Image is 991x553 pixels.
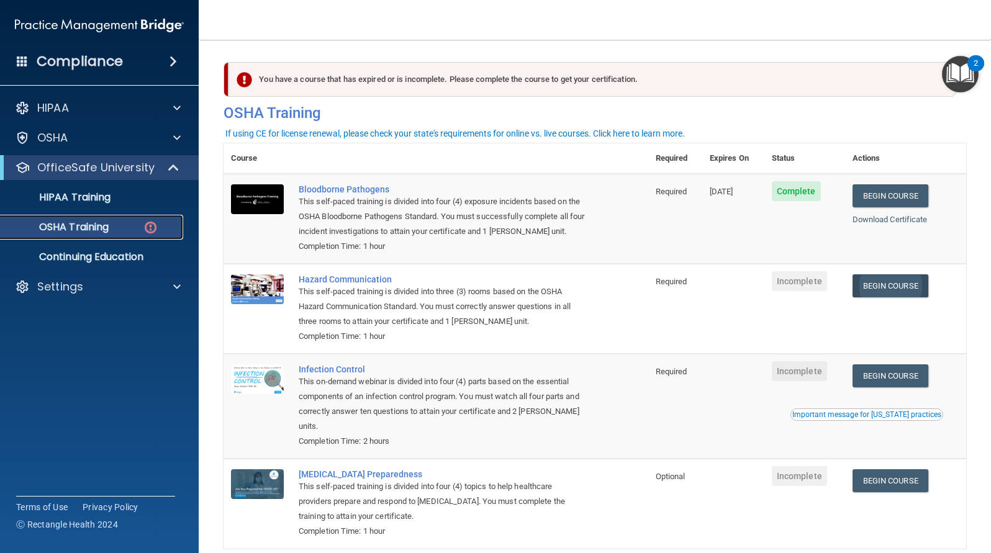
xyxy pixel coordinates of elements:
button: If using CE for license renewal, please check your state's requirements for online vs. live cours... [224,127,687,140]
div: 2 [974,63,978,79]
th: Required [648,143,702,174]
a: Bloodborne Pathogens [299,184,586,194]
a: Terms of Use [16,501,68,513]
span: Optional [656,472,686,481]
a: OfficeSafe University [15,160,180,175]
h4: Compliance [37,53,123,70]
a: Begin Course [853,184,928,207]
a: HIPAA [15,101,181,115]
button: Read this if you are a dental practitioner in the state of CA [790,408,943,421]
p: OfficeSafe University [37,160,155,175]
a: Download Certificate [853,215,928,224]
th: Status [764,143,845,174]
h4: OSHA Training [224,104,966,122]
th: Actions [845,143,966,174]
span: Required [656,367,687,376]
div: Completion Time: 2 hours [299,434,586,449]
p: OSHA [37,130,68,145]
a: Settings [15,279,181,294]
a: Infection Control [299,364,586,374]
a: [MEDICAL_DATA] Preparedness [299,469,586,479]
div: This on-demand webinar is divided into four (4) parts based on the essential components of an inf... [299,374,586,434]
div: Completion Time: 1 hour [299,524,586,539]
th: Expires On [702,143,764,174]
div: Completion Time: 1 hour [299,239,586,254]
span: Ⓒ Rectangle Health 2024 [16,518,118,531]
p: HIPAA [37,101,69,115]
a: Hazard Communication [299,274,586,284]
a: Begin Course [853,469,928,492]
div: Important message for [US_STATE] practices [792,411,941,418]
th: Course [224,143,291,174]
span: Incomplete [772,271,827,291]
a: Begin Course [853,274,928,297]
div: You have a course that has expired or is incomplete. Please complete the course to get your certi... [229,62,956,97]
span: Incomplete [772,361,827,381]
span: [DATE] [710,187,733,196]
div: This self-paced training is divided into four (4) topics to help healthcare providers prepare and... [299,479,586,524]
img: PMB logo [15,13,184,38]
span: Incomplete [772,466,827,486]
a: Privacy Policy [83,501,138,513]
span: Complete [772,181,821,201]
div: Completion Time: 1 hour [299,329,586,344]
div: This self-paced training is divided into three (3) rooms based on the OSHA Hazard Communication S... [299,284,586,329]
p: HIPAA Training [8,191,111,204]
a: Begin Course [853,364,928,387]
p: Continuing Education [8,251,178,263]
p: OSHA Training [8,221,109,233]
a: OSHA [15,130,181,145]
span: Required [656,187,687,196]
span: Required [656,277,687,286]
img: danger-circle.6113f641.png [143,220,158,235]
p: Settings [37,279,83,294]
div: If using CE for license renewal, please check your state's requirements for online vs. live cours... [225,129,685,138]
img: exclamation-circle-solid-danger.72ef9ffc.png [237,72,252,88]
div: This self-paced training is divided into four (4) exposure incidents based on the OSHA Bloodborne... [299,194,586,239]
button: Open Resource Center, 2 new notifications [942,56,979,92]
